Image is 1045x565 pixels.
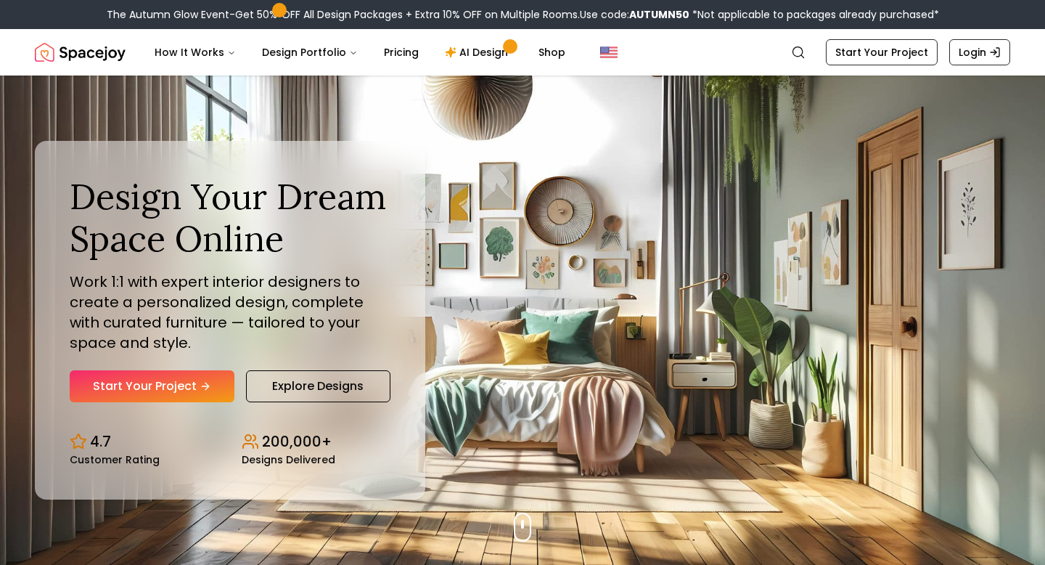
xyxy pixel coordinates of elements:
[143,38,577,67] nav: Main
[70,370,234,402] a: Start Your Project
[35,29,1010,76] nav: Global
[35,38,126,67] a: Spacejoy
[35,38,126,67] img: Spacejoy Logo
[433,38,524,67] a: AI Design
[246,370,390,402] a: Explore Designs
[629,7,689,22] b: AUTUMN50
[107,7,939,22] div: The Autumn Glow Event-Get 50% OFF All Design Packages + Extra 10% OFF on Multiple Rooms.
[90,431,111,452] p: 4.7
[70,272,390,353] p: Work 1:1 with expert interior designers to create a personalized design, complete with curated fu...
[580,7,689,22] span: Use code:
[143,38,247,67] button: How It Works
[70,420,390,465] div: Design stats
[826,39,938,65] a: Start Your Project
[372,38,430,67] a: Pricing
[262,431,332,452] p: 200,000+
[242,455,335,465] small: Designs Delivered
[70,176,390,259] h1: Design Your Dream Space Online
[70,455,160,465] small: Customer Rating
[949,39,1010,65] a: Login
[250,38,369,67] button: Design Portfolio
[527,38,577,67] a: Shop
[600,44,618,61] img: United States
[689,7,939,22] span: *Not applicable to packages already purchased*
